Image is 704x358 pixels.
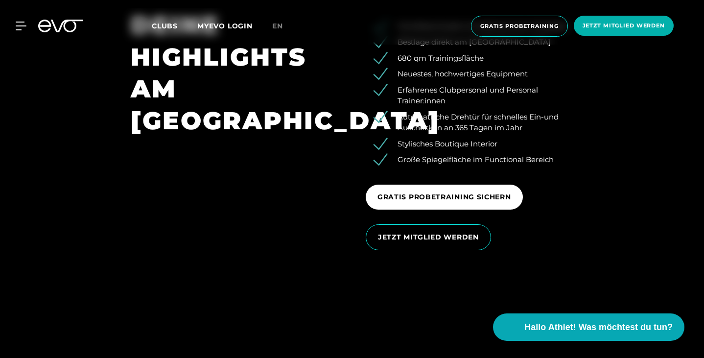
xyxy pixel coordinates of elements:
li: 680 qm Trainingsfläche [380,53,573,64]
a: JETZT MITGLIED WERDEN [366,217,495,258]
span: JETZT MITGLIED WERDEN [378,232,479,242]
a: MYEVO LOGIN [197,22,253,30]
li: Neuestes, hochwertiges Equipment [380,69,573,80]
span: en [272,22,283,30]
li: Stylisches Boutique Interior [380,139,573,150]
span: Hallo Athlet! Was möchtest du tun? [524,321,673,334]
span: GRATIS PROBETRAINING SICHERN [377,192,511,202]
h1: DEINE HIGHLIGHTS AM [GEOGRAPHIC_DATA] [131,9,338,137]
span: Clubs [152,22,178,30]
a: Jetzt Mitglied werden [571,16,677,37]
a: GRATIS PROBETRAINING SICHERN [366,177,527,217]
button: Hallo Athlet! Was möchtest du tun? [493,313,684,341]
li: Automatische Drehtür für schnelles Ein-und Auschecken an 365 Tagen im Jahr [380,112,573,134]
span: Jetzt Mitglied werden [583,22,665,30]
li: Erfahrenes Clubpersonal und Personal Trainer:innen [380,85,573,107]
span: Gratis Probetraining [480,22,559,30]
a: Clubs [152,21,197,30]
a: en [272,21,295,32]
li: Große Spiegelfläche im Functional Bereich [380,154,573,166]
a: Gratis Probetraining [468,16,571,37]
